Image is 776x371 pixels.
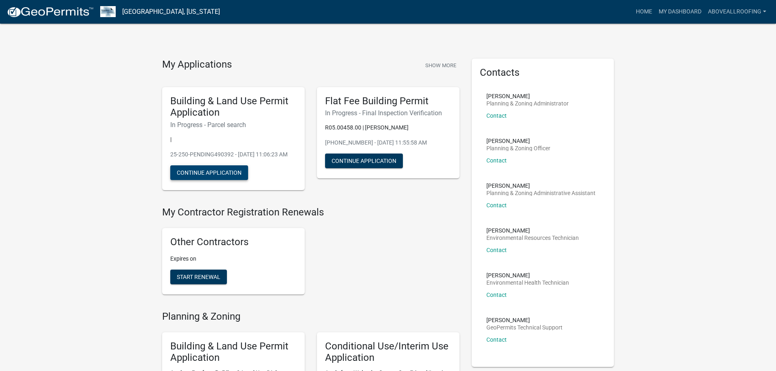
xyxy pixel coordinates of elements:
[325,95,451,107] h5: Flat Fee Building Permit
[486,247,507,253] a: Contact
[422,59,459,72] button: Show More
[162,206,459,301] wm-registration-list-section: My Contractor Registration Renewals
[177,273,220,280] span: Start Renewal
[170,270,227,284] button: Start Renewal
[100,6,116,17] img: Wabasha County, Minnesota
[486,202,507,209] a: Contact
[486,190,596,196] p: Planning & Zoning Administrative Assistant
[486,317,563,323] p: [PERSON_NAME]
[325,123,451,132] p: R05.00458.00 | [PERSON_NAME]
[486,325,563,330] p: GeoPermits Technical Support
[486,101,569,106] p: Planning & Zoning Administrator
[170,340,297,364] h5: Building & Land Use Permit Application
[486,235,579,241] p: Environmental Resources Technician
[170,165,248,180] button: Continue Application
[162,311,459,323] h4: Planning & Zoning
[486,292,507,298] a: Contact
[170,135,297,144] p: |
[486,280,569,285] p: Environmental Health Technician
[486,183,596,189] p: [PERSON_NAME]
[325,138,451,147] p: [PHONE_NUMBER] - [DATE] 11:55:58 AM
[170,236,297,248] h5: Other Contractors
[486,157,507,164] a: Contact
[486,138,550,144] p: [PERSON_NAME]
[486,228,579,233] p: [PERSON_NAME]
[325,109,451,117] h6: In Progress - Final Inspection Verification
[170,95,297,119] h5: Building & Land Use Permit Application
[325,154,403,168] button: Continue Application
[122,5,220,19] a: [GEOGRAPHIC_DATA], [US_STATE]
[170,150,297,159] p: 25-250-PENDING490392 - [DATE] 11:06:23 AM
[486,112,507,119] a: Contact
[325,340,451,364] h5: Conditional Use/Interim Use Application
[705,4,769,20] a: AboveAllRoofing
[162,206,459,218] h4: My Contractor Registration Renewals
[486,93,569,99] p: [PERSON_NAME]
[486,272,569,278] p: [PERSON_NAME]
[480,67,606,79] h5: Contacts
[162,59,232,71] h4: My Applications
[633,4,655,20] a: Home
[486,336,507,343] a: Contact
[486,145,550,151] p: Planning & Zoning Officer
[170,255,297,263] p: Expires on
[170,121,297,129] h6: In Progress - Parcel search
[655,4,705,20] a: My Dashboard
